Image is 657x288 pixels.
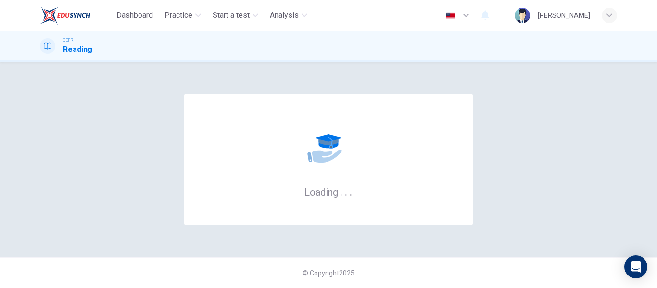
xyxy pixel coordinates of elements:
img: en [444,12,456,19]
span: © Copyright 2025 [303,269,354,277]
div: Open Intercom Messenger [624,255,647,278]
div: [PERSON_NAME] [538,10,590,21]
button: Practice [161,7,205,24]
span: Start a test [213,10,250,21]
h1: Reading [63,44,92,55]
span: Dashboard [116,10,153,21]
h6: . [349,183,353,199]
span: CEFR [63,37,73,44]
img: Profile picture [515,8,530,23]
button: Analysis [266,7,311,24]
a: EduSynch logo [40,6,113,25]
button: Start a test [209,7,262,24]
h6: Loading [304,186,353,198]
button: Dashboard [113,7,157,24]
span: Analysis [270,10,299,21]
span: Practice [164,10,192,21]
h6: . [344,183,348,199]
img: EduSynch logo [40,6,90,25]
h6: . [340,183,343,199]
